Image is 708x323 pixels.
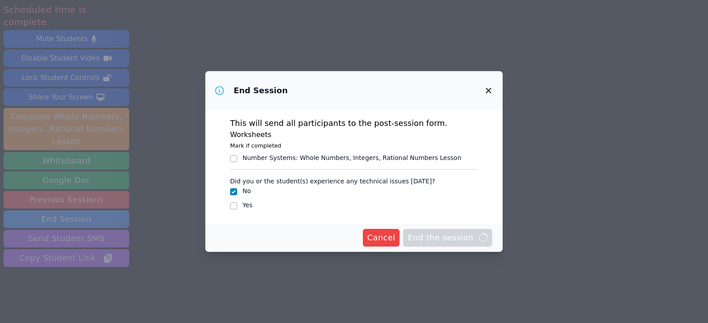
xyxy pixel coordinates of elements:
small: Mark if completed [230,142,281,149]
h3: Worksheets [230,129,478,140]
label: No [242,187,251,194]
div: Number Systems : Whole Numbers, Integers, Rational Numbers Lesson [242,153,462,162]
p: This will send all participants to the post-session form. [230,117,478,129]
h3: End Session [234,85,288,96]
span: Cancel [367,232,396,244]
span: End the session [408,232,488,244]
label: Yes [242,201,253,209]
button: Cancel [363,229,400,247]
legend: Did you or the student(s) experience any technical issues [DATE]? [230,173,435,186]
button: End the session [403,229,492,247]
